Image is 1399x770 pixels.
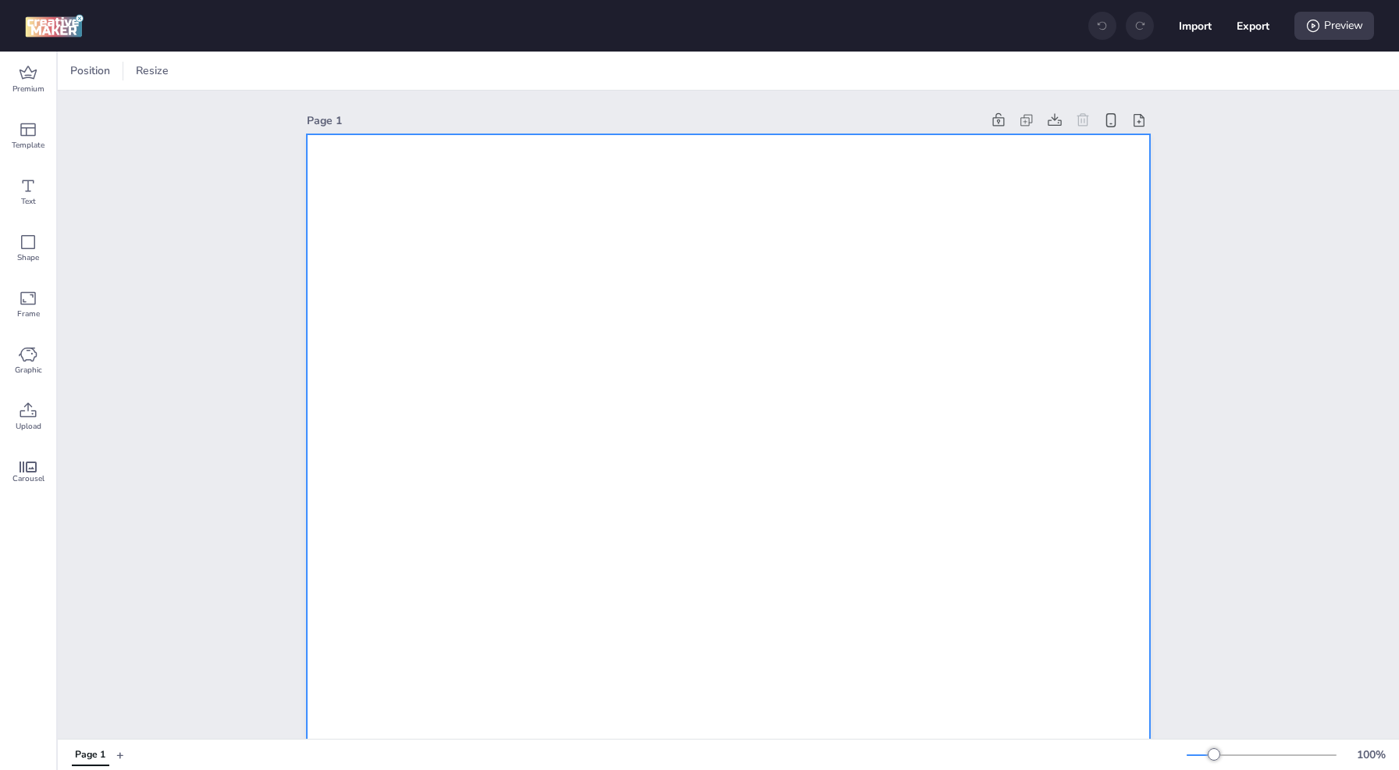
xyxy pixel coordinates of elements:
[133,62,172,79] span: Resize
[21,195,36,208] span: Text
[15,364,42,376] span: Graphic
[1294,12,1374,40] div: Preview
[17,308,40,320] span: Frame
[64,741,116,768] div: Tabs
[116,741,124,768] button: +
[12,472,44,485] span: Carousel
[12,139,44,152] span: Template
[307,112,981,129] div: Page 1
[75,748,105,762] div: Page 1
[16,420,41,433] span: Upload
[17,251,39,264] span: Shape
[25,14,84,37] img: logo Creative Maker
[1237,9,1269,42] button: Export
[12,83,44,95] span: Premium
[1352,747,1390,763] div: 100 %
[1179,9,1212,42] button: Import
[67,62,113,79] span: Position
